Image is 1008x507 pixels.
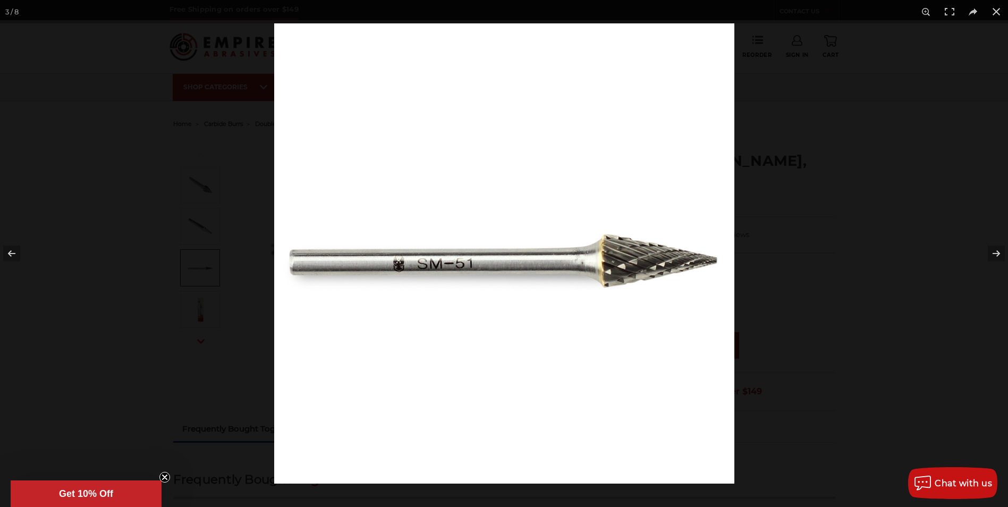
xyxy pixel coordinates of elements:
[159,472,170,483] button: Close teaser
[59,488,113,499] span: Get 10% Off
[908,467,997,499] button: Chat with us
[274,23,734,484] img: CBSM-51D-carbide-burr-double-cut-1-8-inch-pointed-cone__28037.1680561512.jpg
[11,480,162,507] div: Get 10% OffClose teaser
[935,478,992,488] span: Chat with us
[971,227,1008,280] button: Next (arrow right)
